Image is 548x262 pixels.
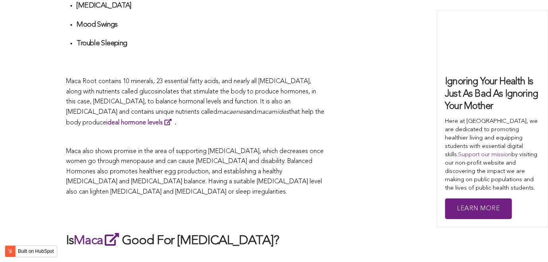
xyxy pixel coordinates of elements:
span: Maca also shows promise in the area of supporting [MEDICAL_DATA], which decreases once women go t... [66,148,324,195]
h4: Mood Swings [76,20,325,29]
span: and [246,109,256,115]
iframe: Chat Widget [508,224,548,262]
label: Built on HubSpot [15,246,57,256]
button: Built on HubSpot [5,245,57,257]
img: HubSpot sprocket logo [5,246,15,256]
h4: [MEDICAL_DATA] [76,1,325,10]
h4: Trouble Sleeping [76,39,325,48]
strong: . [106,120,176,126]
span: macamides [256,109,289,115]
a: Maca [74,235,122,247]
a: ideal hormone levels [106,120,175,126]
span: Maca Root contains 10 minerals, 23 essential fatty acids, and nearly all [MEDICAL_DATA], along wi... [66,78,316,115]
a: Learn More [445,198,512,219]
span: macaenes [217,109,246,115]
h2: Is Good For [MEDICAL_DATA]? [66,231,325,250]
